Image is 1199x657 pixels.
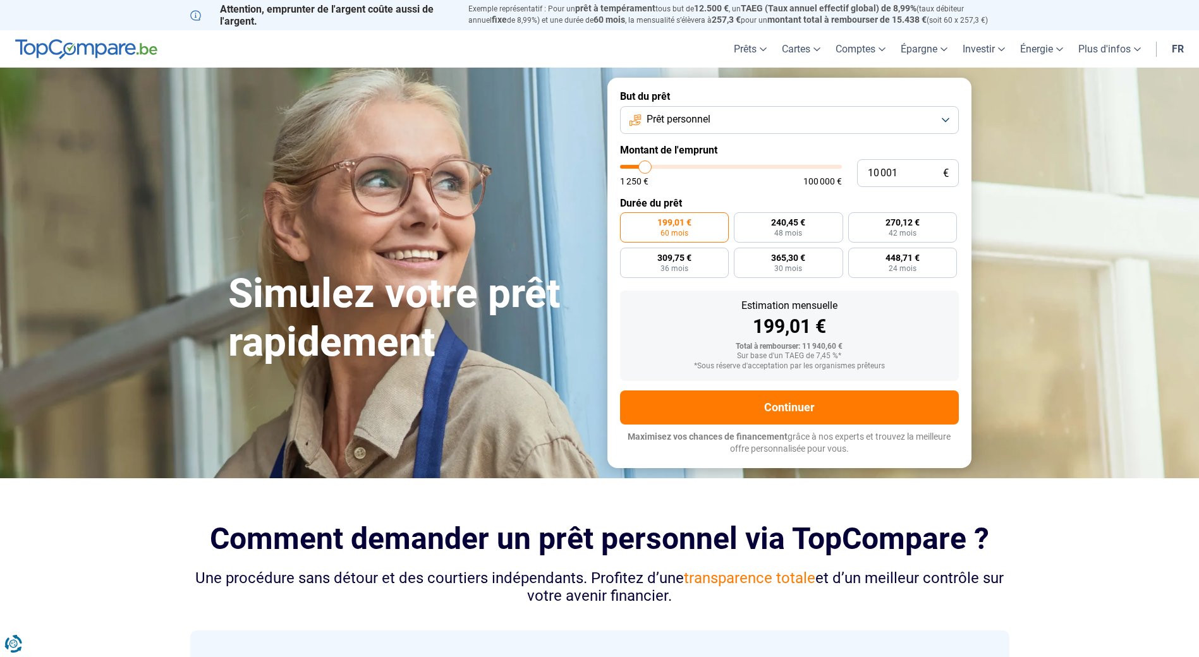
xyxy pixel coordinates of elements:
[228,270,592,367] h1: Simulez votre prêt rapidement
[712,15,741,25] span: 257,3 €
[630,301,949,311] div: Estimation mensuelle
[889,229,916,237] span: 42 mois
[190,3,453,27] p: Attention, emprunter de l'argent coûte aussi de l'argent.
[620,144,959,156] label: Montant de l'emprunt
[893,30,955,68] a: Épargne
[630,362,949,371] div: *Sous réserve d'acceptation par les organismes prêteurs
[767,15,927,25] span: montant total à rembourser de 15.438 €
[492,15,507,25] span: fixe
[628,431,788,442] span: Maximisez vos chances de financement
[620,431,959,455] p: grâce à nos experts et trouvez la meilleure offre personnalisée pour vous.
[660,229,688,237] span: 60 mois
[694,3,729,13] span: 12.500 €
[620,197,959,209] label: Durée du prêt
[886,218,920,227] span: 270,12 €
[828,30,893,68] a: Comptes
[468,3,1009,26] p: Exemple représentatif : Pour un tous but de , un (taux débiteur annuel de 8,99%) et une durée de ...
[647,112,710,126] span: Prêt personnel
[889,265,916,272] span: 24 mois
[1164,30,1191,68] a: fr
[774,229,802,237] span: 48 mois
[771,218,805,227] span: 240,45 €
[684,569,815,587] span: transparence totale
[593,15,625,25] span: 60 mois
[15,39,157,59] img: TopCompare
[190,569,1009,606] div: Une procédure sans détour et des courtiers indépendants. Profitez d’une et d’un meilleur contrôle...
[886,253,920,262] span: 448,71 €
[803,177,842,186] span: 100 000 €
[771,253,805,262] span: 365,30 €
[943,168,949,179] span: €
[657,218,691,227] span: 199,01 €
[774,265,802,272] span: 30 mois
[1071,30,1148,68] a: Plus d'infos
[190,521,1009,556] h2: Comment demander un prêt personnel via TopCompare ?
[575,3,655,13] span: prêt à tempérament
[774,30,828,68] a: Cartes
[741,3,916,13] span: TAEG (Taux annuel effectif global) de 8,99%
[620,90,959,102] label: But du prêt
[620,106,959,134] button: Prêt personnel
[630,352,949,361] div: Sur base d'un TAEG de 7,45 %*
[630,342,949,351] div: Total à rembourser: 11 940,60 €
[1013,30,1071,68] a: Énergie
[726,30,774,68] a: Prêts
[620,177,648,186] span: 1 250 €
[630,317,949,336] div: 199,01 €
[657,253,691,262] span: 309,75 €
[620,390,959,425] button: Continuer
[660,265,688,272] span: 36 mois
[955,30,1013,68] a: Investir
